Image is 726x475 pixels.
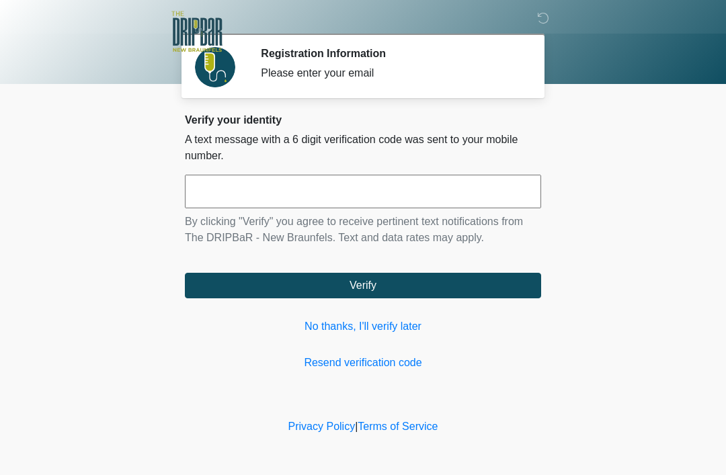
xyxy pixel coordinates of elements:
[288,421,356,432] a: Privacy Policy
[358,421,438,432] a: Terms of Service
[185,318,541,335] a: No thanks, I'll verify later
[185,114,541,126] h2: Verify your identity
[171,10,223,54] img: The DRIPBaR - New Braunfels Logo
[185,355,541,371] a: Resend verification code
[355,421,358,432] a: |
[261,65,521,81] div: Please enter your email
[195,47,235,87] img: Agent Avatar
[185,132,541,164] p: A text message with a 6 digit verification code was sent to your mobile number.
[185,273,541,298] button: Verify
[185,214,541,246] p: By clicking "Verify" you agree to receive pertinent text notifications from The DRIPBaR - New Bra...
